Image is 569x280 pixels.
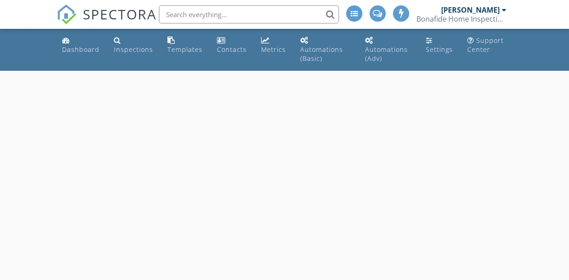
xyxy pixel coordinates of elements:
div: Inspections [114,45,153,54]
a: SPECTORA [57,12,157,31]
a: Dashboard [59,32,103,58]
a: Templates [164,32,206,58]
div: Contacts [217,45,247,54]
input: Search everything... [159,5,339,23]
span: SPECTORA [83,5,157,23]
a: Inspections [110,32,157,58]
a: Metrics [257,32,289,58]
div: Bonafide Home Inspections [416,14,506,23]
a: Support Center [464,32,510,58]
div: Settings [426,45,453,54]
img: The Best Home Inspection Software - Spectora [57,5,77,24]
a: Contacts [213,32,250,58]
div: Automations (Adv) [365,45,408,63]
div: Support Center [467,36,504,54]
a: Settings [422,32,456,58]
div: Dashboard [62,45,99,54]
div: [PERSON_NAME] [441,5,500,14]
a: Automations (Basic) [297,32,354,67]
a: Automations (Advanced) [361,32,415,67]
div: Automations (Basic) [300,45,343,63]
div: Templates [167,45,203,54]
div: Metrics [261,45,286,54]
